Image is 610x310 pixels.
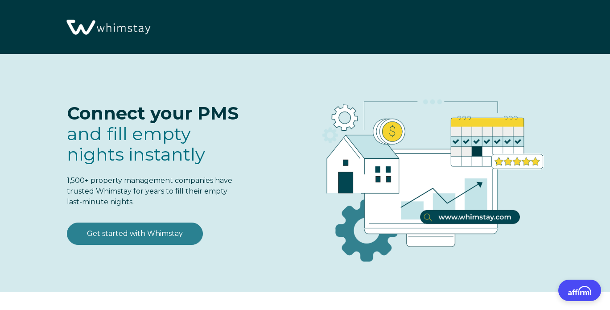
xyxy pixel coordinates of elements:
[62,4,153,51] img: Whimstay Logo-02 1
[67,176,232,206] span: 1,500+ property management companies have trusted Whimstay for years to fill their empty last-min...
[272,72,583,276] img: RBO Ilustrations-03
[67,102,239,124] span: Connect your PMS
[67,223,203,245] a: Get started with Whimstay
[67,123,205,165] span: fill empty nights instantly
[67,123,205,165] span: and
